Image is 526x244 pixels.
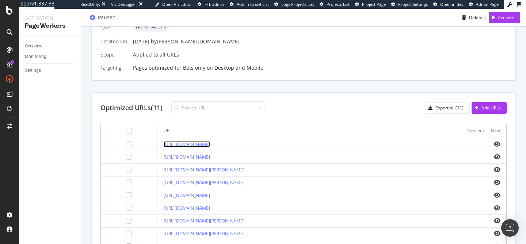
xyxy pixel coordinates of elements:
a: Open Viz Editor [155,1,192,7]
div: Settings [25,67,41,74]
div: Delete [469,14,483,20]
span: Open in dev [440,1,464,7]
div: Pages optimized for on [133,64,507,71]
i: eye [494,192,500,198]
span: Admin Page [476,1,499,7]
div: Bots only [183,64,205,71]
div: Open Intercom Messenger [501,219,519,237]
a: [URL][DOMAIN_NAME] [164,205,210,211]
a: Open in dev [433,1,464,7]
div: ReadOnly: [80,1,100,7]
div: Desktop and Mobile [214,64,263,71]
a: Projects List [320,1,350,7]
a: Settings [25,67,76,74]
div: URL [164,127,172,134]
a: Monitoring [25,53,76,61]
input: Search URL [171,101,264,114]
button: Next [491,126,500,135]
div: Overview [25,42,42,50]
i: eye [494,167,500,173]
span: Open Viz Editor [162,1,192,7]
a: [URL][DOMAIN_NAME][PERSON_NAME] [164,218,244,224]
span: Admin Crawl List [237,1,269,7]
button: Export all (11) [425,102,470,114]
div: Paused [98,14,116,21]
div: Activation [25,15,75,22]
div: Type [100,23,127,30]
div: Export all (11) [435,105,464,111]
i: eye [494,231,500,236]
span: FTL admin [205,1,224,7]
button: Delete [459,12,483,23]
div: PageWorkers [25,22,75,30]
div: Add URLs [481,105,501,111]
a: Project Page [355,1,386,7]
div: Next [491,128,500,134]
a: [URL][DOMAIN_NAME][PERSON_NAME] [164,167,244,173]
div: Applied to all URLs [100,9,507,71]
i: eye [494,205,500,211]
span: NO Follow Urls [136,25,166,29]
i: eye [494,141,500,147]
a: [URL][DOMAIN_NAME] [164,192,210,198]
div: Optimized URLs (11) [100,103,163,113]
span: Project Page [362,1,386,7]
div: Targeting [100,64,127,71]
i: eye [494,179,500,185]
button: Add URLs [472,102,507,114]
a: Admin Page [469,1,499,7]
div: Viz Debugger: [111,1,137,7]
a: FTL admin [198,1,224,7]
div: by [PERSON_NAME][DOMAIN_NAME] [151,38,240,45]
a: [URL][DOMAIN_NAME][PERSON_NAME] [164,179,244,186]
span: Projects List [327,1,350,7]
span: Project Settings [398,1,428,7]
a: Admin Crawl List [230,1,269,7]
div: Monitoring [25,53,46,61]
button: Previous [467,126,485,135]
div: Previous [467,128,485,134]
div: [DATE] [133,38,507,45]
a: Overview [25,42,76,50]
div: Created On [100,38,127,45]
a: [URL][DOMAIN_NAME][PERSON_NAME] [164,231,244,237]
a: [URL][DOMAIN_NAME] [164,154,210,160]
div: Scope [100,51,127,58]
a: [URL][DOMAIN_NAME] [164,141,210,147]
i: eye [494,154,500,160]
div: Activate [498,14,514,20]
button: Activate [489,12,520,23]
i: eye [494,218,500,224]
a: Project Settings [391,1,428,7]
div: neutral label [133,22,169,32]
span: Logs Projects List [281,1,314,7]
a: Logs Projects List [274,1,314,7]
